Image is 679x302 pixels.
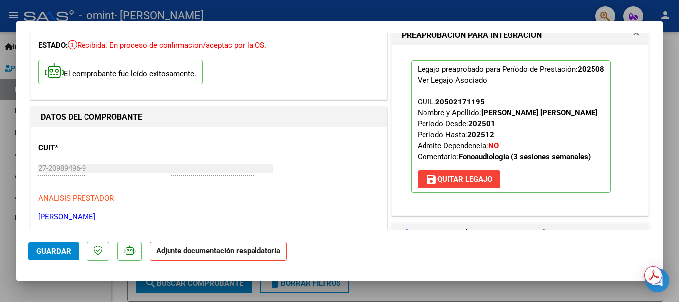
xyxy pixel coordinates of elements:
[459,152,591,161] strong: Fonoaudiologia (3 sesiones semanales)
[36,247,71,256] span: Guardar
[402,228,546,240] h1: DOCUMENTACIÓN RESPALDATORIA
[481,108,597,117] strong: [PERSON_NAME] [PERSON_NAME]
[28,242,79,260] button: Guardar
[402,29,542,41] h1: PREAPROBACIÓN PARA INTEGRACION
[425,173,437,185] mat-icon: save
[38,211,379,223] p: [PERSON_NAME]
[418,98,597,161] span: CUIL: Nombre y Apellido: Período Desde: Período Hasta: Admite Dependencia:
[392,224,648,244] mat-expansion-panel-header: DOCUMENTACIÓN RESPALDATORIA
[156,246,280,255] strong: Adjunte documentación respaldatoria
[578,65,604,74] strong: 202508
[418,75,487,86] div: Ver Legajo Asociado
[392,25,648,45] mat-expansion-panel-header: PREAPROBACIÓN PARA INTEGRACION
[488,141,499,150] strong: NO
[418,170,500,188] button: Quitar Legajo
[418,152,591,161] span: Comentario:
[68,41,266,50] span: Recibida. En proceso de confirmacion/aceptac por la OS.
[38,194,114,202] span: ANALISIS PRESTADOR
[468,119,495,128] strong: 202501
[38,142,141,154] p: CUIT
[38,60,203,84] p: El comprobante fue leído exitosamente.
[467,130,494,139] strong: 202512
[425,175,492,184] span: Quitar Legajo
[392,45,648,215] div: PREAPROBACIÓN PARA INTEGRACION
[41,112,142,122] strong: DATOS DEL COMPROBANTE
[38,41,68,50] span: ESTADO:
[435,97,485,107] div: 20502171195
[411,60,611,193] p: Legajo preaprobado para Período de Prestación:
